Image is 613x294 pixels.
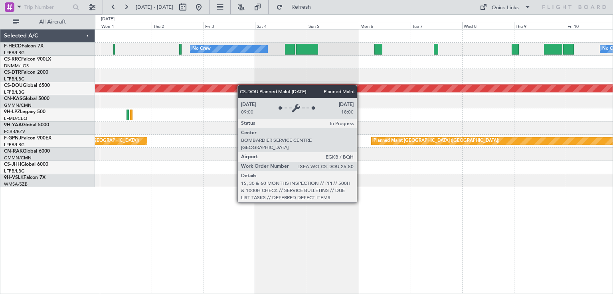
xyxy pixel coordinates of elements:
span: F-HECD [4,44,22,49]
span: 9H-VSLK [4,175,24,180]
button: Refresh [273,1,320,14]
div: Thu 2 [152,22,204,29]
a: LFPB/LBG [4,76,25,82]
div: Sat 4 [255,22,307,29]
a: F-GPNJFalcon 900EX [4,136,51,141]
a: CN-RAKGlobal 6000 [4,149,50,154]
a: GMMN/CMN [4,102,32,108]
span: [DATE] - [DATE] [136,4,173,11]
a: LFMD/CEQ [4,116,27,122]
input: Trip Number [24,1,70,13]
a: 9H-LPZLegacy 500 [4,110,45,114]
a: LFPB/LBG [4,142,25,148]
a: LFPB/LBG [4,89,25,95]
div: Tue 7 [411,22,463,29]
a: DNMM/LOS [4,63,29,69]
div: [DATE] [101,16,115,23]
span: CS-JHH [4,162,21,167]
a: FCBB/BZV [4,129,25,135]
span: CN-KAS [4,96,22,101]
a: 9H-YAAGlobal 5000 [4,123,49,127]
button: Quick Links [476,1,535,14]
span: CN-RAK [4,149,23,154]
div: Quick Links [492,4,519,12]
span: Refresh [285,4,318,10]
a: GMMN/CMN [4,155,32,161]
a: CN-KASGlobal 5000 [4,96,49,101]
div: Thu 9 [514,22,566,29]
span: F-GPNJ [4,136,21,141]
div: Mon 6 [359,22,411,29]
a: CS-DTRFalcon 2000 [4,70,48,75]
a: CS-JHHGlobal 6000 [4,162,48,167]
a: LFPB/LBG [4,168,25,174]
div: Wed 8 [462,22,514,29]
a: CS-RRCFalcon 900LX [4,57,51,62]
span: CS-RRC [4,57,21,62]
div: Wed 1 [100,22,152,29]
a: WMSA/SZB [4,181,28,187]
span: 9H-YAA [4,123,22,127]
div: Sun 5 [307,22,359,29]
div: Planned Maint [GEOGRAPHIC_DATA] ([GEOGRAPHIC_DATA]) [374,135,499,147]
div: No Crew [192,43,211,55]
span: CS-DTR [4,70,21,75]
span: All Aircraft [21,19,84,25]
div: Fri 3 [204,22,255,29]
a: 9H-VSLKFalcon 7X [4,175,45,180]
button: All Aircraft [9,16,87,28]
a: LFPB/LBG [4,50,25,56]
a: F-HECDFalcon 7X [4,44,44,49]
span: 9H-LPZ [4,110,20,114]
a: CS-DOUGlobal 6500 [4,83,50,88]
span: CS-DOU [4,83,23,88]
